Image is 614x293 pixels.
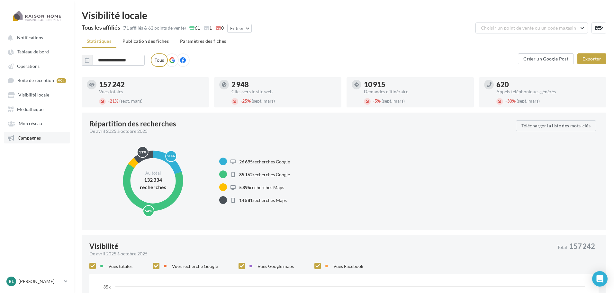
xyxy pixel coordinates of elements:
span: Tableau de bord [17,49,49,55]
span: Total [557,245,567,250]
div: Visibilité [89,243,118,250]
span: - [505,98,507,104]
a: Boîte de réception 99+ [4,74,70,86]
a: Mon réseau [4,117,70,129]
a: Visibilité locale [4,89,70,100]
span: 61 [189,25,200,31]
span: recherches Google [239,159,290,164]
span: 1 [203,25,212,31]
span: 30% [505,98,516,104]
div: 2 948 [231,81,336,88]
a: Campagnes [4,132,70,143]
span: 21% [108,98,118,104]
span: Vues recherche Google [172,263,218,269]
span: 85 162 [239,172,253,177]
span: (sept.-mars) [252,98,275,104]
span: Paramètres des fiches [180,38,226,44]
div: Visibilité locale [82,10,606,20]
span: Opérations [17,63,40,69]
span: (sept.-mars) [517,98,540,104]
span: (sept.-mars) [382,98,405,104]
a: Opérations [4,60,70,72]
span: Choisir un point de vente ou un code magasin [481,25,576,31]
span: 5 896 [239,185,250,190]
div: Appels téléphoniques générés [496,89,601,94]
div: 99+ [57,78,66,83]
div: Demandes d'itinéraire [364,89,469,94]
div: 10 915 [364,81,469,88]
span: Boîte de réception [17,78,54,83]
div: 620 [496,81,601,88]
button: Filtrer [227,24,252,33]
a: Médiathèque [4,103,70,115]
span: 157 242 [569,243,595,250]
span: recherches Google [239,172,290,177]
a: RL [PERSON_NAME] [5,275,69,288]
span: Publication des fiches [122,38,169,44]
div: (71 affiliés & 62 points de vente) [122,25,186,31]
div: Tous les affiliés [82,24,120,30]
button: Créer un Google Post [518,53,574,64]
button: Notifications [4,32,68,43]
span: Campagnes [18,135,41,141]
span: Vues Facebook [333,263,363,269]
div: Vues totales [99,89,204,94]
span: 26 695 [239,159,253,164]
span: 0 [215,25,224,31]
button: Télécharger la liste des mots-clés [516,120,596,131]
p: [PERSON_NAME] [19,278,61,285]
span: recherches Maps [239,185,284,190]
span: RL [9,278,14,285]
span: - [108,98,110,104]
span: Visibilité locale [18,92,49,98]
span: 14 581 [239,197,253,203]
div: 157 242 [99,81,204,88]
span: - [373,98,375,104]
text: 35k [103,284,111,289]
div: Répartition des recherches [89,120,176,127]
span: Vues totales [108,263,132,269]
span: (sept.-mars) [119,98,142,104]
span: Notifications [17,35,43,40]
div: Clics vers le site web [231,89,336,94]
span: recherches Maps [239,197,287,203]
span: - [240,98,242,104]
button: Exporter [577,53,606,64]
div: Open Intercom Messenger [592,271,608,287]
button: Choisir un point de vente ou un code magasin [475,23,588,33]
span: Médiathèque [17,106,43,112]
div: De avril 2025 à octobre 2025 [89,251,552,257]
label: Tous [151,53,168,67]
span: 25% [240,98,251,104]
div: De avril 2025 à octobre 2025 [89,128,511,134]
span: 5% [373,98,381,104]
span: Vues Google maps [257,263,294,269]
span: Mon réseau [19,121,42,126]
a: Tableau de bord [4,46,70,57]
